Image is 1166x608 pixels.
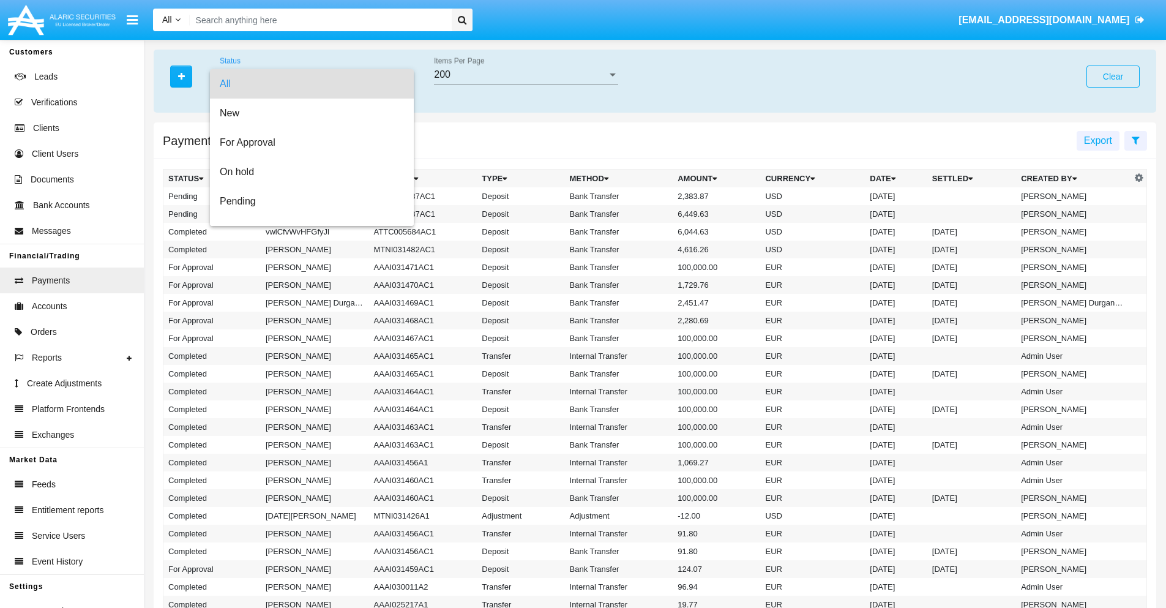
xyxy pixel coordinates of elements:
span: New [220,99,404,128]
span: Rejected [220,216,404,246]
span: Pending [220,187,404,216]
span: All [220,69,404,99]
span: On hold [220,157,404,187]
span: For Approval [220,128,404,157]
